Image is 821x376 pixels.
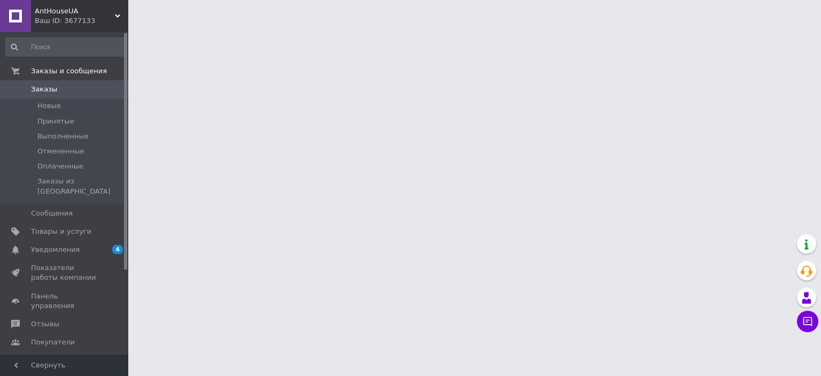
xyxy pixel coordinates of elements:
[31,66,107,76] span: Заказы и сообщения
[37,177,125,196] span: Заказы из [GEOGRAPHIC_DATA]
[31,337,75,347] span: Покупатели
[35,6,115,16] span: AntHouseUA
[31,85,57,94] span: Заказы
[31,209,73,218] span: Сообщения
[112,245,123,254] span: 4
[37,117,74,126] span: Принятые
[35,16,128,26] div: Ваш ID: 3677133
[31,245,80,255] span: Уведомления
[37,101,61,111] span: Новые
[37,132,89,141] span: Выполненные
[31,291,99,311] span: Панель управления
[37,147,84,156] span: Отмененные
[31,263,99,282] span: Показатели работы компании
[37,162,83,171] span: Оплаченные
[31,319,59,329] span: Отзывы
[797,311,818,332] button: Чат с покупателем
[5,37,126,57] input: Поиск
[31,227,91,236] span: Товары и услуги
